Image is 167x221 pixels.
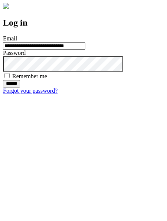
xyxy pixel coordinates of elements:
label: Password [3,50,26,56]
a: Forgot your password? [3,88,58,94]
h2: Log in [3,18,164,28]
img: logo-4e3dc11c47720685a147b03b5a06dd966a58ff35d612b21f08c02c0306f2b779.png [3,3,9,9]
label: Email [3,35,17,42]
label: Remember me [12,73,47,79]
